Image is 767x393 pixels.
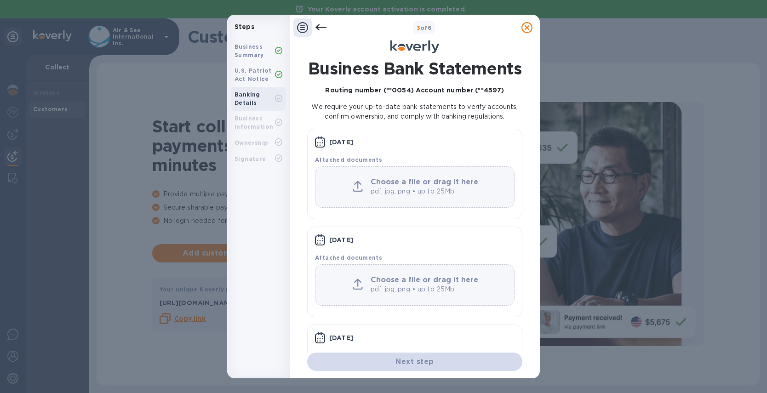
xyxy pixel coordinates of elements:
[371,285,481,294] p: pdf, jpg, png • up to 25Mb
[329,235,353,245] p: [DATE]
[371,275,478,284] b: Choose a file or drag it here
[307,59,522,78] h1: Business Bank Statements
[235,43,264,58] b: Business Summary
[329,137,353,147] p: [DATE]
[307,85,522,95] p: Routing number (**0054) Account number (**4597)
[235,139,268,146] b: Ownership
[329,333,353,342] p: [DATE]
[235,67,272,82] b: U.S. Patriot Act Notice
[371,177,478,186] b: Choose a file or drag it here
[417,24,432,31] b: of 6
[235,23,254,30] b: Steps
[315,254,382,261] b: Attached documents
[315,352,382,359] b: Attached documents
[235,155,266,162] b: Signature
[417,24,420,31] span: 3
[235,91,260,106] b: Banking Details
[235,115,273,130] b: Business Information
[307,102,522,121] p: We require your up-to-date bank statements to verify accounts, confirm ownership, and comply with...
[315,156,382,163] b: Attached documents
[371,187,481,196] p: pdf, jpg, png • up to 25Mb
